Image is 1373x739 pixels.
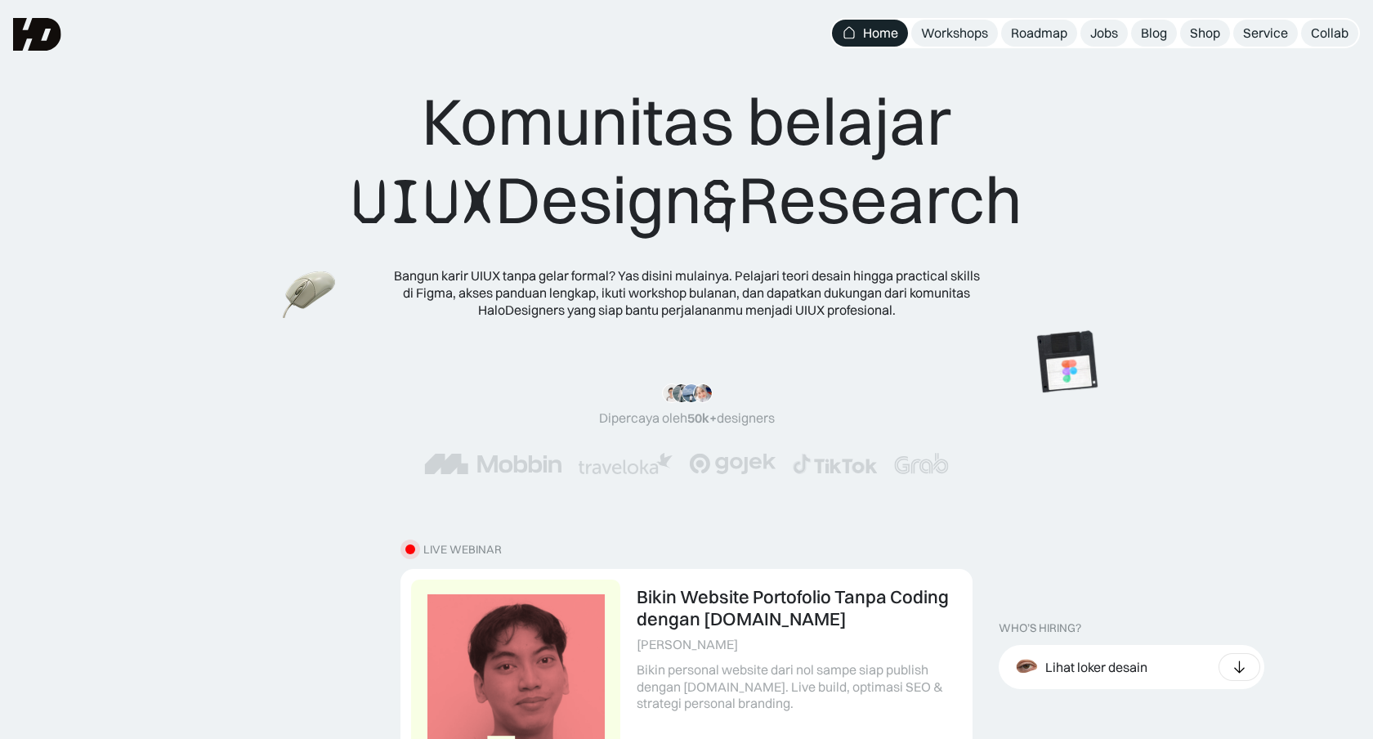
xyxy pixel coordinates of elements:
div: Shop [1190,25,1220,42]
div: Lihat loker desain [1045,659,1147,676]
a: Shop [1180,20,1230,47]
span: 50k+ [687,410,717,426]
a: Jobs [1080,20,1128,47]
div: Collab [1311,25,1348,42]
a: Service [1233,20,1298,47]
div: Home [863,25,898,42]
span: & [702,163,738,241]
div: Dipercaya oleh designers [599,410,775,427]
div: Jobs [1090,25,1118,42]
span: UIUX [351,163,495,241]
a: Collab [1301,20,1358,47]
div: LIVE WEBINAR [423,543,502,557]
a: Roadmap [1001,20,1077,47]
div: WHO’S HIRING? [999,621,1081,635]
div: Roadmap [1011,25,1067,42]
a: Home [832,20,908,47]
a: Workshops [911,20,998,47]
div: Bangun karir UIUX tanpa gelar formal? Yas disini mulainya. Pelajari teori desain hingga practical... [392,267,981,318]
div: Workshops [921,25,988,42]
a: Blog [1131,20,1177,47]
div: Service [1243,25,1288,42]
div: Blog [1141,25,1167,42]
div: Komunitas belajar Design Research [351,82,1022,241]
